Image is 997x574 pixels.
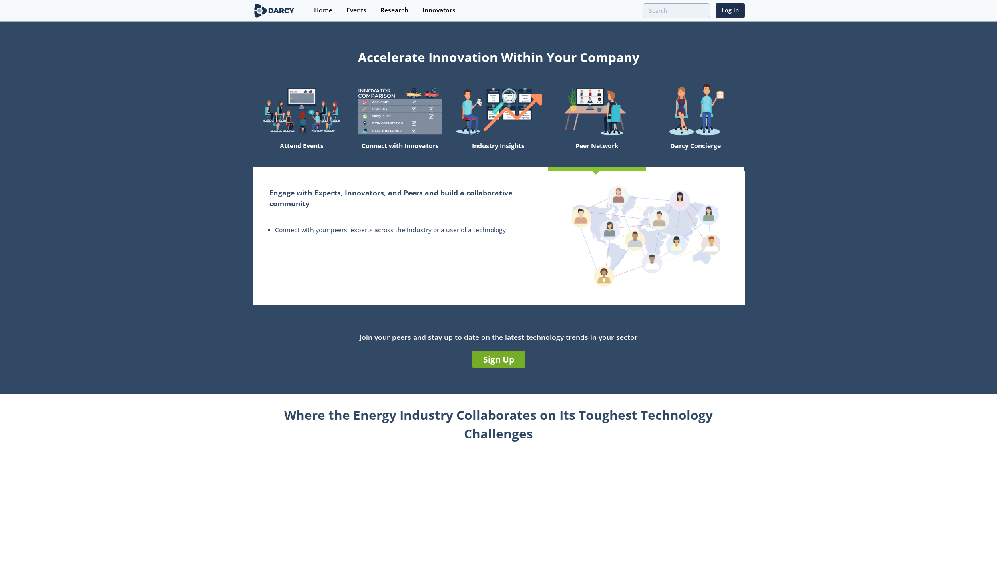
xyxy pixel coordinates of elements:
[314,7,332,14] div: Home
[400,454,597,565] iframe: Intro to Darcy Partners
[275,225,531,235] li: Connect with your peers, experts across the industry or a user of a technology
[253,4,296,18] img: logo-wide.svg
[346,7,366,14] div: Events
[572,185,720,287] img: peer-network-4b24cf0a691af4c61cae572e598c8d44.png
[449,139,547,167] div: Industry Insights
[253,139,351,167] div: Attend Events
[548,139,646,167] div: Peer Network
[253,83,351,139] img: welcome-explore-560578ff38cea7c86bcfe544b5e45342.png
[380,7,408,14] div: Research
[472,351,525,368] a: Sign Up
[548,83,646,139] img: welcome-attend-b816887fc24c32c29d1763c6e0ddb6e6.png
[351,83,449,139] img: welcome-compare-1b687586299da8f117b7ac84fd957760.png
[643,3,710,18] input: Advanced Search
[253,405,745,443] div: Where the Energy Industry Collaborates on Its Toughest Technology Challenges
[716,3,745,18] a: Log In
[269,187,531,209] h2: Engage with Experts, Innovators, and Peers and build a collaborative community
[351,139,449,167] div: Connect with Innovators
[646,139,744,167] div: Darcy Concierge
[253,45,745,66] div: Accelerate Innovation Within Your Company
[422,7,456,14] div: Innovators
[646,83,744,139] img: welcome-concierge-wide-20dccca83e9cbdbb601deee24fb8df72.png
[449,83,547,139] img: welcome-find-a12191a34a96034fcac36f4ff4d37733.png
